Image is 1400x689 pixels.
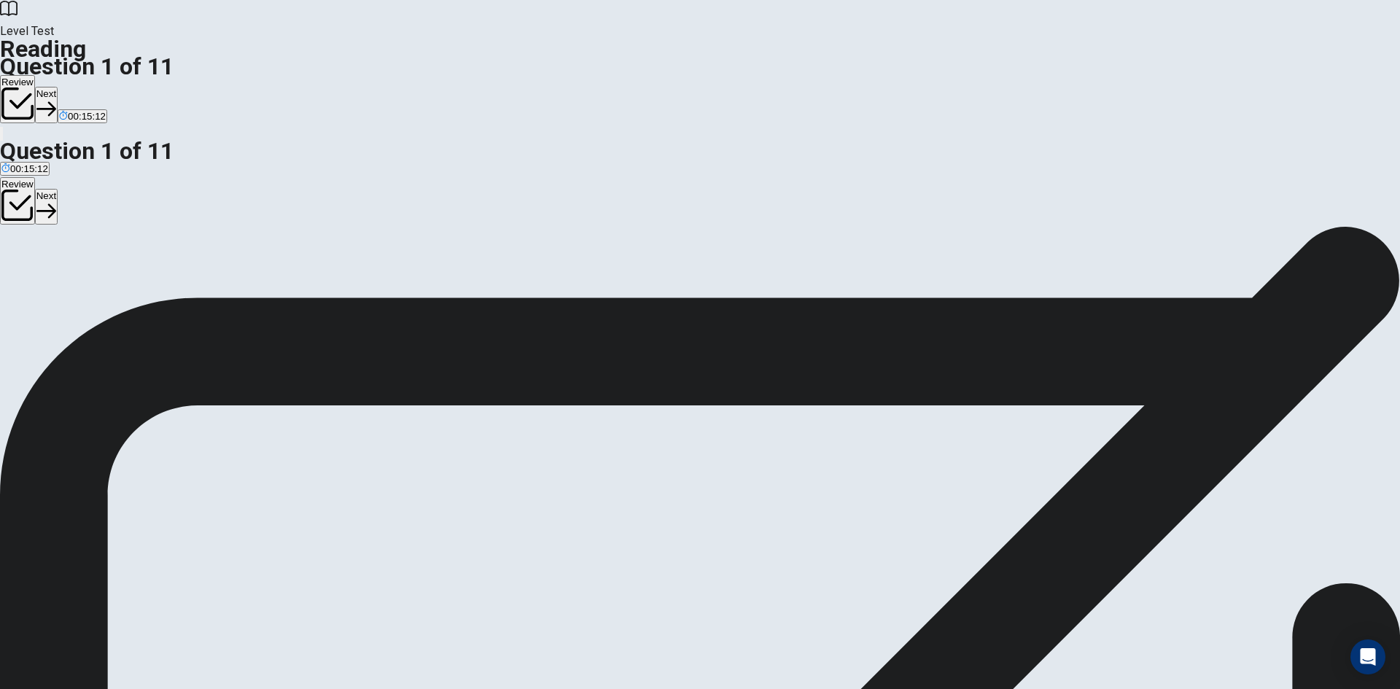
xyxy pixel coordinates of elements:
span: 00:15:12 [10,163,48,174]
button: Next [35,189,58,225]
div: Open Intercom Messenger [1350,639,1385,674]
button: Next [35,87,58,122]
span: 00:15:12 [68,111,106,122]
button: 00:15:12 [58,109,107,123]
